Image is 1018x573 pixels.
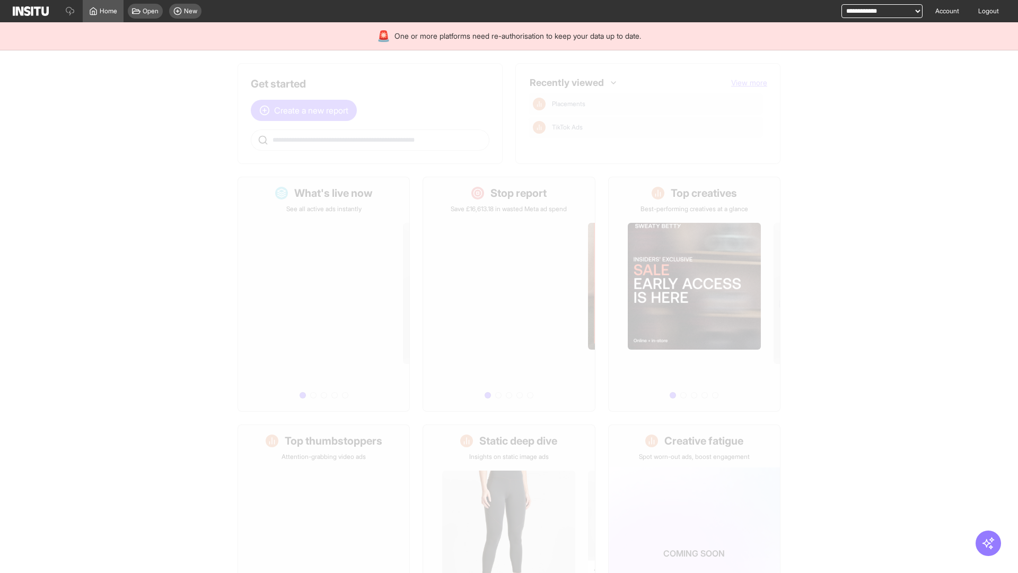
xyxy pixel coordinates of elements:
img: Logo [13,6,49,16]
span: New [184,7,197,15]
span: Home [100,7,117,15]
div: 🚨 [377,29,390,44]
span: One or more platforms need re-authorisation to keep your data up to date. [394,31,641,41]
span: Open [143,7,159,15]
